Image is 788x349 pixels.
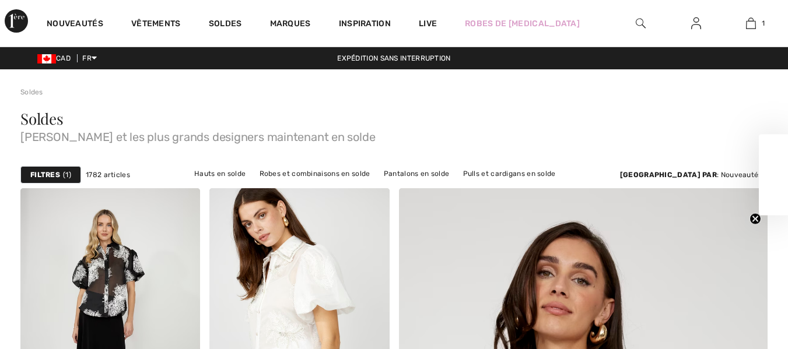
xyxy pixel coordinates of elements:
[419,17,437,30] a: Live
[339,19,391,31] span: Inspiration
[746,16,756,30] img: Mon panier
[254,166,376,181] a: Robes et combinaisons en solde
[230,181,332,196] a: Vestes et blazers en solde
[37,54,56,64] img: Canadian Dollar
[682,16,710,31] a: Se connecter
[20,126,768,143] span: [PERSON_NAME] et les plus grands designers maintenant en solde
[37,54,75,62] span: CAD
[400,181,520,196] a: Vêtements d'extérieur en solde
[714,262,776,291] iframe: Ouvre un widget dans lequel vous pouvez trouver plus d’informations
[63,170,71,180] span: 1
[5,9,28,33] img: 1ère Avenue
[378,166,455,181] a: Pantalons en solde
[334,181,398,196] a: Jupes en solde
[691,16,701,30] img: Mes infos
[636,16,646,30] img: recherche
[620,171,717,179] strong: [GEOGRAPHIC_DATA] par
[759,134,788,215] div: Close teaser
[620,170,768,180] div: : Nouveautés
[209,19,242,31] a: Soldes
[86,170,130,180] span: 1782 articles
[30,170,60,180] strong: Filtres
[762,18,765,29] span: 1
[465,17,580,30] a: Robes de [MEDICAL_DATA]
[270,19,311,31] a: Marques
[82,54,97,62] span: FR
[188,166,251,181] a: Hauts en solde
[457,166,562,181] a: Pulls et cardigans en solde
[131,19,181,31] a: Vêtements
[20,108,64,129] span: Soldes
[20,88,43,96] a: Soldes
[750,213,761,224] button: Close teaser
[47,19,103,31] a: Nouveautés
[724,16,778,30] a: 1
